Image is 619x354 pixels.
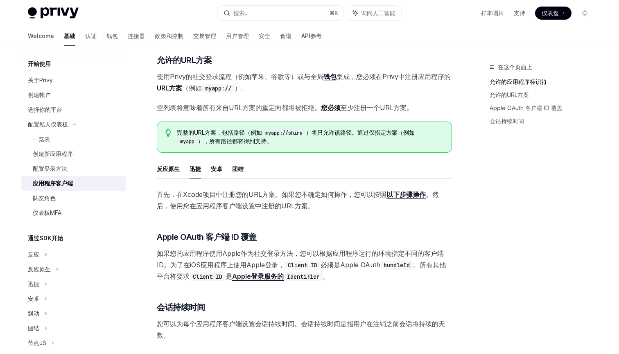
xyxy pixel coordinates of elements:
button: 切换黑暗模式 [578,7,591,20]
a: 支持 [514,9,525,17]
div: 安卓 [28,294,39,304]
div: 仪表板MFA [33,208,61,218]
button: 团结 [232,159,244,178]
a: 关于Privy [21,73,126,88]
span: 允许的URL方案 [157,54,212,66]
div: 反应原生 [28,264,51,274]
strong: 您必须 [321,104,341,112]
a: 政策和控制 [155,26,183,46]
a: 样本唱片 [481,9,504,17]
span: 使用Privy的社交登录流程（例如苹果、谷歌等）或与全局 集成 ，您必须 在Privy中 注册 应用程序 的 （例如 ）。 [157,71,452,94]
code: Identifier [284,272,323,281]
div: 飘动 [28,309,39,318]
a: 仪表板MFA [21,205,126,220]
button: 迅捷 [190,159,201,178]
a: 创建帐户 [21,88,126,102]
span: 询问人工智能 [361,9,395,17]
a: 配置登录方法 [21,161,126,176]
a: 应用程序客户端 [21,176,126,191]
div: 配置私人仪表板 [28,120,68,129]
a: 队友角色 [21,191,126,205]
button: 询问人工智能 [347,6,401,20]
a: 以下步骤操作 [386,190,426,199]
span: 如果您的应用程序使用Apple作为社交登录方法，您可以根据应用程序运行的环境指定不同的客户端ID。为了在iOS应用程序上使用Apple登录， 必须是Apple OAuth 。所有其他平台将要求 是 。 [157,248,452,282]
div: 一览表 [33,134,50,144]
button: 反应原生 [157,159,180,178]
h5: 通过SDK开始 [28,233,63,243]
span: 在这个页面上 [498,62,532,72]
div: 配置登录方法 [33,164,67,174]
div: 创建新应用程序 [33,149,73,159]
a: 安全 [259,26,270,46]
h5: 开始使用 [28,59,51,69]
span: 完整的URL方案，包括路径（例如 ）将只允许该路径。通过仅指定方案（例如 ），所有路径都将得到支持。 [177,129,443,146]
div: 搜索... [233,8,249,18]
span: ⌘K [330,10,338,16]
a: 钱包 [323,72,337,81]
div: 团结 [28,323,39,333]
div: 迅捷 [28,279,39,289]
span: Apple OAuth 客户端 ID 覆盖 [157,231,257,243]
div: 关于Privy [28,75,53,85]
div: 队友角色 [33,193,56,203]
a: 钱包 [106,26,118,46]
div: 节点JS [28,338,46,348]
span: 首先，在Xcode项目中注册您的URL方案。如果您不确定如何操作，您可以按照 。然后，使用您在应用程序客户端设置中注册的URL方案。 [157,189,452,212]
a: 允许的应用程序标识符 [490,75,598,88]
span: 您可以为每个应用程序客户端设置会话持续时间。会话持续时间是指用户在注销之前会话将持续的天数。 [157,318,452,341]
button: 安卓 [211,159,222,178]
code: myapp [177,138,198,146]
code: bundleId [380,261,413,270]
div: 应用程序客户端 [33,178,73,188]
span: 空列表将意味着所有来自URL方案的重定向都将被拒绝。 至少注册一个URL方案。 [157,102,452,113]
a: Welcome [28,26,54,46]
div: 反应 [28,250,39,259]
a: API参考 [301,26,322,46]
a: 会话持续时间 [490,115,598,128]
button: 搜索...⌘K [218,6,343,20]
span: 会话持续时间 [157,302,205,313]
code: myapp:// [202,84,235,93]
a: 一览表 [21,132,126,147]
a: 食谱 [280,26,291,46]
a: Apple OAuth 客户端 ID 覆盖 [490,101,598,115]
a: 用户管理 [226,26,249,46]
a: 认证 [85,26,97,46]
code: Client ID [190,272,226,281]
a: 交易管理 [193,26,216,46]
div: 选择你的平台 [28,105,62,115]
a: 仪表盘 [535,7,572,20]
a: 选择你的平台 [21,102,126,117]
svg: 提示 [165,129,171,137]
a: 基础 [64,26,75,46]
img: 灯光标志 [28,7,79,19]
a: 创建新应用程序 [21,147,126,161]
strong: URL方案 [157,84,182,92]
div: 创建帐户 [28,90,51,100]
a: Apple登录服务的 [232,272,284,281]
code: Client ID [285,261,321,270]
a: 连接器 [128,26,145,46]
code: myapp://shire [262,129,306,137]
a: 允许的URL方案 [490,88,598,101]
span: 仪表盘 [542,9,559,17]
